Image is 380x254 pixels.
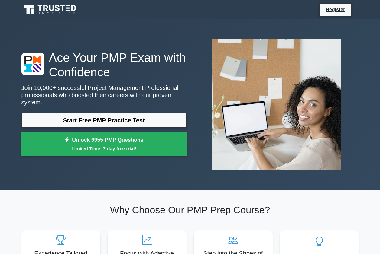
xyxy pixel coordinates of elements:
a: Start Free PMP Practice Test [21,113,187,128]
small: Limited Time: 7-day free trial! [29,145,179,152]
p: Join 10,000+ successful Project Management Professional professionals who boosted their careers w... [21,84,187,106]
a: Unlock 9955 PMP QuestionsLimited Time: 7-day free trial! [21,132,187,156]
h1: Ace Your PMP Exam with Confidence [21,50,187,79]
a: Register [322,6,349,13]
h2: Why Choose Our PMP Prep Course? [21,204,359,216]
